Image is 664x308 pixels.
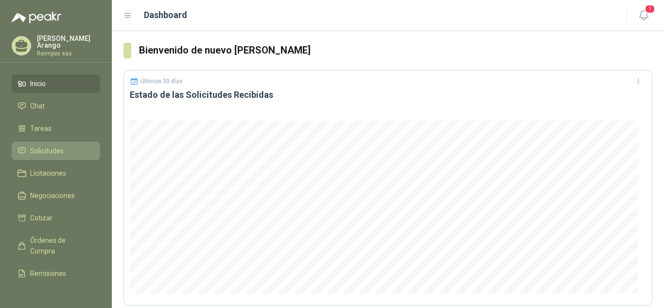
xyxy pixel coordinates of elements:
a: Chat [12,97,100,115]
h3: Bienvenido de nuevo [PERSON_NAME] [139,43,652,58]
span: Negociaciones [30,190,75,201]
img: Logo peakr [12,12,61,23]
a: Tareas [12,119,100,138]
a: Remisiones [12,264,100,283]
span: Órdenes de Compra [30,235,91,256]
span: Tareas [30,123,52,134]
a: Cotizar [12,209,100,227]
button: 1 [635,7,652,24]
span: Chat [30,101,45,111]
span: Inicio [30,78,46,89]
span: 1 [645,4,655,14]
a: Solicitudes [12,142,100,160]
p: Reimpex sas [37,51,100,56]
a: Licitaciones [12,164,100,182]
span: Licitaciones [30,168,66,179]
span: Cotizar [30,213,52,223]
span: Solicitudes [30,145,64,156]
h3: Estado de las Solicitudes Recibidas [130,89,646,101]
a: Órdenes de Compra [12,231,100,260]
a: Inicio [12,74,100,93]
a: Negociaciones [12,186,100,205]
p: [PERSON_NAME] Arango [37,35,100,49]
p: Últimos 30 días [140,78,183,85]
span: Remisiones [30,268,66,279]
h1: Dashboard [144,8,187,22]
